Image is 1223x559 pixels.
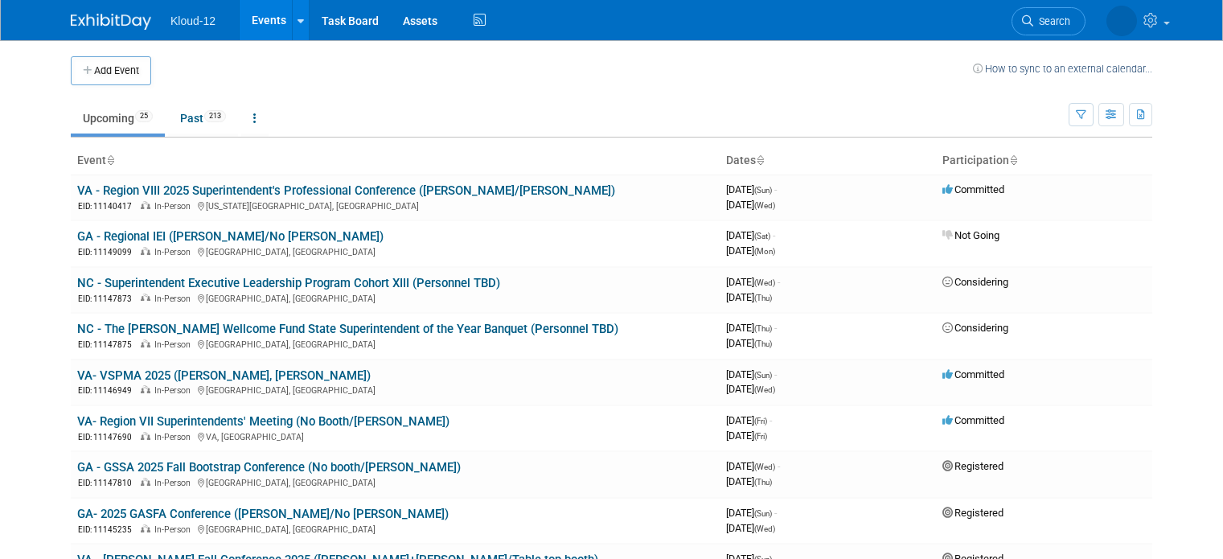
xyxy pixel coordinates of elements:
[754,417,767,425] span: (Fri)
[754,232,770,240] span: (Sat)
[754,324,772,333] span: (Thu)
[154,201,195,212] span: In-Person
[942,276,1008,288] span: Considering
[942,368,1004,380] span: Committed
[726,475,772,487] span: [DATE]
[1009,154,1017,166] a: Sort by Participation Type
[77,430,713,443] div: VA, [GEOGRAPHIC_DATA]
[71,103,165,134] a: Upcoming25
[141,294,150,302] img: In-Person Event
[170,14,215,27] span: Kloud-12
[726,383,775,395] span: [DATE]
[77,183,615,198] a: VA - Region VIII 2025 Superintendent's Professional Conference ([PERSON_NAME]/[PERSON_NAME])
[726,522,775,534] span: [DATE]
[942,507,1003,519] span: Registered
[773,229,775,241] span: -
[726,322,777,334] span: [DATE]
[1106,6,1137,36] img: Gabriela Bravo-Chigwere
[141,478,150,486] img: In-Person Event
[77,475,713,489] div: [GEOGRAPHIC_DATA], [GEOGRAPHIC_DATA]
[756,154,764,166] a: Sort by Start Date
[726,337,772,349] span: [DATE]
[754,278,775,287] span: (Wed)
[77,507,449,521] a: GA- 2025 GASFA Conference ([PERSON_NAME]/No [PERSON_NAME])
[77,522,713,536] div: [GEOGRAPHIC_DATA], [GEOGRAPHIC_DATA]
[754,385,775,394] span: (Wed)
[726,291,772,303] span: [DATE]
[77,291,713,305] div: [GEOGRAPHIC_DATA], [GEOGRAPHIC_DATA]
[778,460,780,472] span: -
[754,201,775,210] span: (Wed)
[754,294,772,302] span: (Thu)
[942,460,1003,472] span: Registered
[726,229,775,241] span: [DATE]
[141,201,150,209] img: In-Person Event
[942,183,1004,195] span: Committed
[77,322,618,336] a: NC - The [PERSON_NAME] Wellcome Fund State Superintendent of the Year Banquet (Personnel TBD)
[154,432,195,442] span: In-Person
[754,524,775,533] span: (Wed)
[770,414,772,426] span: -
[154,247,195,257] span: In-Person
[77,368,371,383] a: VA- VSPMA 2025 ([PERSON_NAME], [PERSON_NAME])
[204,110,226,122] span: 213
[71,14,151,30] img: ExhibitDay
[78,433,138,442] span: EID: 11147690
[141,247,150,255] img: In-Person Event
[71,56,151,85] button: Add Event
[726,460,780,472] span: [DATE]
[78,386,138,395] span: EID: 11146949
[1033,15,1070,27] span: Search
[106,154,114,166] a: Sort by Event Name
[754,371,772,380] span: (Sun)
[77,245,713,258] div: [GEOGRAPHIC_DATA], [GEOGRAPHIC_DATA]
[141,432,150,440] img: In-Person Event
[726,368,777,380] span: [DATE]
[154,478,195,488] span: In-Person
[754,186,772,195] span: (Sun)
[168,103,238,134] a: Past213
[774,507,777,519] span: -
[141,339,150,347] img: In-Person Event
[77,276,500,290] a: NC - Superintendent Executive Leadership Program Cohort XIII (Personnel TBD)
[1012,7,1086,35] a: Search
[774,368,777,380] span: -
[720,147,936,175] th: Dates
[754,478,772,487] span: (Thu)
[135,110,153,122] span: 25
[726,183,777,195] span: [DATE]
[726,245,775,257] span: [DATE]
[77,337,713,351] div: [GEOGRAPHIC_DATA], [GEOGRAPHIC_DATA]
[78,340,138,349] span: EID: 11147875
[774,183,777,195] span: -
[77,383,713,397] div: [GEOGRAPHIC_DATA], [GEOGRAPHIC_DATA]
[71,147,720,175] th: Event
[78,248,138,257] span: EID: 11149099
[78,294,138,303] span: EID: 11147873
[774,322,777,334] span: -
[754,509,772,518] span: (Sun)
[77,414,449,429] a: VA- Region VII Superintendents' Meeting (No Booth/[PERSON_NAME])
[78,202,138,211] span: EID: 11140417
[754,432,767,441] span: (Fri)
[754,462,775,471] span: (Wed)
[77,460,461,475] a: GA - GSSA 2025 Fall Bootstrap Conference (No booth/[PERSON_NAME])
[726,276,780,288] span: [DATE]
[141,385,150,393] img: In-Person Event
[141,524,150,532] img: In-Person Event
[726,507,777,519] span: [DATE]
[726,199,775,211] span: [DATE]
[973,63,1152,75] a: How to sync to an external calendar...
[154,339,195,350] span: In-Person
[778,276,780,288] span: -
[77,229,384,244] a: GA - Regional IEI ([PERSON_NAME]/No [PERSON_NAME])
[726,430,767,442] span: [DATE]
[936,147,1152,175] th: Participation
[78,525,138,534] span: EID: 11145235
[154,385,195,396] span: In-Person
[154,524,195,535] span: In-Person
[78,479,138,487] span: EID: 11147810
[754,247,775,256] span: (Mon)
[754,339,772,348] span: (Thu)
[942,322,1008,334] span: Considering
